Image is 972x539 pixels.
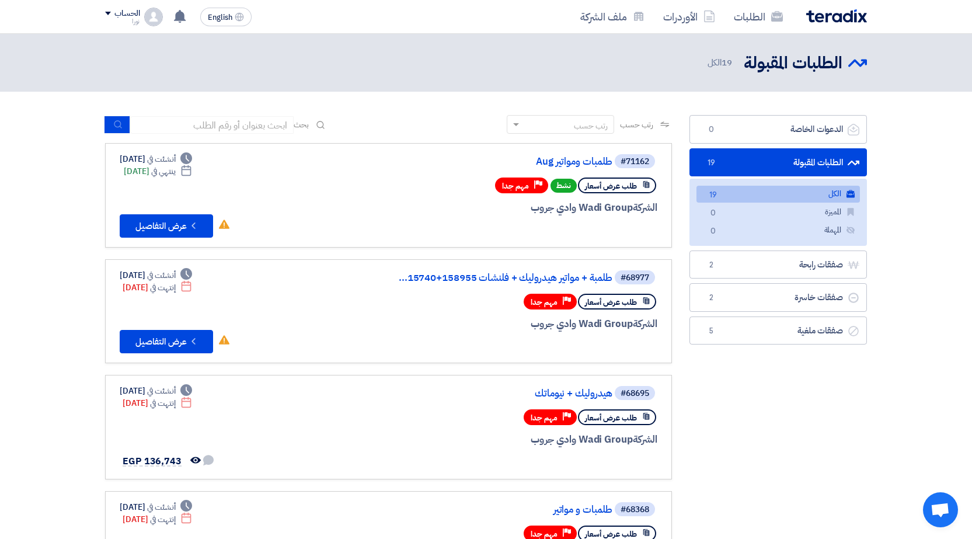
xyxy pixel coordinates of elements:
[704,292,718,304] span: 2
[150,513,175,526] span: إنتهت في
[200,8,252,26] button: English
[621,506,649,514] div: #68368
[621,274,649,282] div: #68977
[689,251,867,279] a: صفقات رابحة2
[502,180,529,192] span: مهم جدا
[379,505,612,515] a: طلمبات و مواتير
[294,119,309,131] span: بحث
[147,385,175,397] span: أنشئت في
[704,259,718,271] span: 2
[621,158,649,166] div: #71162
[696,222,860,239] a: المهملة
[654,3,724,30] a: الأوردرات
[208,13,232,22] span: English
[551,179,577,193] span: نشط
[708,56,734,69] span: الكل
[696,186,860,203] a: الكل
[633,432,658,447] span: الشركة
[120,501,192,513] div: [DATE]
[923,492,958,527] a: Open chat
[744,52,842,75] h2: الطلبات المقبولة
[706,225,720,238] span: 0
[585,412,637,423] span: طلب عرض أسعار
[123,513,192,526] div: [DATE]
[806,9,867,23] img: Teradix logo
[706,189,720,201] span: 19
[120,385,192,397] div: [DATE]
[120,330,213,353] button: عرض التفاصيل
[689,115,867,144] a: الدعوات الخاصة0
[377,432,657,447] div: Wadi Group وادي جروب
[571,3,654,30] a: ملف الشركة
[724,3,792,30] a: الطلبات
[377,200,657,215] div: Wadi Group وادي جروب
[706,207,720,220] span: 0
[123,281,192,294] div: [DATE]
[704,157,718,169] span: 19
[621,390,649,398] div: #68695
[379,157,612,167] a: طلمبات ومواتير Aug
[689,283,867,312] a: صفقات خاسرة2
[633,317,658,331] span: الشركة
[585,297,637,308] span: طلب عرض أسعار
[120,269,192,281] div: [DATE]
[105,18,140,25] div: نورا
[689,148,867,177] a: الطلبات المقبولة19
[151,165,175,178] span: ينتهي في
[120,214,213,238] button: عرض التفاصيل
[585,180,637,192] span: طلب عرض أسعار
[704,325,718,337] span: 5
[531,412,558,423] span: مهم جدا
[150,281,175,294] span: إنتهت في
[574,120,608,132] div: رتب حسب
[120,153,192,165] div: [DATE]
[147,153,175,165] span: أنشئت في
[620,119,653,131] span: رتب حسب
[377,317,657,332] div: Wadi Group وادي جروب
[531,297,558,308] span: مهم جدا
[633,200,658,215] span: الشركة
[130,116,294,134] input: ابحث بعنوان أو رقم الطلب
[704,124,718,135] span: 0
[696,204,860,221] a: المميزة
[123,454,182,468] span: EGP 136,743
[689,317,867,345] a: صفقات ملغية5
[144,8,163,26] img: profile_test.png
[147,269,175,281] span: أنشئت في
[150,397,175,409] span: إنتهت في
[123,397,192,409] div: [DATE]
[722,56,732,69] span: 19
[124,165,192,178] div: [DATE]
[147,501,175,513] span: أنشئت في
[379,273,612,283] a: طلمبة + مواتير هيدروليك + فلنشات 158955+15740...
[114,9,140,19] div: الحساب
[379,388,612,399] a: هيدروليك + نيوماتك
